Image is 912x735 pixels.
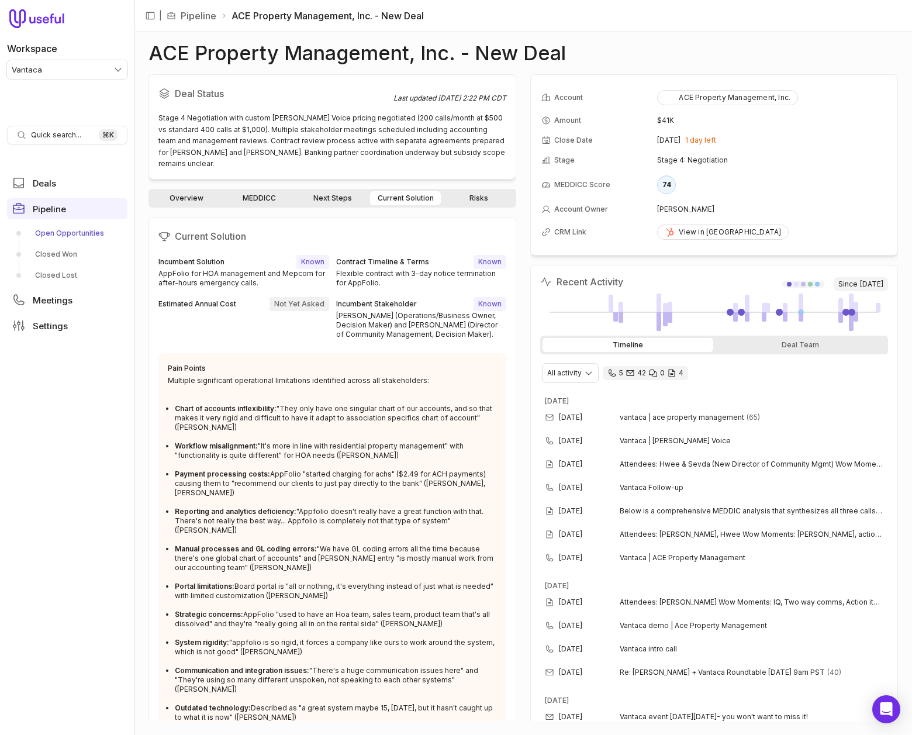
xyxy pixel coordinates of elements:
time: [DATE] [559,483,582,492]
a: Deals [7,172,127,194]
span: Meetings [33,296,72,305]
div: Last updated [393,94,506,103]
span: 65 emails in thread [747,413,760,422]
li: AppFolio "started charging for achs" ($2.49 for ACH payments) causing them to "recommend our clie... [175,470,497,498]
span: Vantaca intro call [620,644,869,654]
div: Incumbent Solution [158,256,224,268]
span: Below is a comprehensive MEDDIC analysis that synthesizes all three calls ([DATE] Intro, [DATE] D... [620,506,883,516]
span: Attendees: [PERSON_NAME] Wow Moments: IQ, Two way comms, Action itmes and configurations, call ce... [620,598,883,607]
li: Board portal is "all or nothing, it's everything instead of just what is needed" with limited cus... [175,582,497,601]
li: "We have GL coding errors all the time because there's one global chart of accounts" and [PERSON_... [175,544,497,572]
div: [PERSON_NAME] (Operations/Business Owner, Decision Maker) and [PERSON_NAME] (Director of Communit... [336,311,507,339]
li: "There's a huge communication issues here" and "They're using so many different unspoken, not spe... [175,666,497,694]
a: Pipeline [7,198,127,219]
a: View in [GEOGRAPHIC_DATA] [657,225,789,240]
time: [DATE] [545,581,569,590]
li: "appfolio is so rigid, it forces a company like ours to work around the system, which is not good... [175,638,497,657]
time: [DATE] [559,668,582,677]
span: vantaca | ace property management [620,413,744,422]
span: Pipeline [33,205,66,213]
div: Timeline [543,338,713,352]
span: Vantaca | ACE Property Management [620,553,869,563]
time: [DATE] 2:22 PM CDT [438,94,506,102]
div: ACE Property Management, Inc. [665,93,790,102]
span: Vantaca demo | Ace Property Management [620,621,869,630]
time: [DATE] [559,621,582,630]
li: "They only have one singular chart of our accounts, and so that makes it very rigid and difficult... [175,404,497,432]
label: Workspace [7,42,57,56]
h2: Deal Status [158,84,393,103]
span: Attendees: Hwee & Sevda (New Director of Community Mgmt) Wow Moments:[PERSON_NAME] and support th... [620,460,883,469]
a: Settings [7,315,127,336]
span: Attendees: [PERSON_NAME], Hwee Wow Moments: [PERSON_NAME], action items, financial delivery. Didn... [620,530,883,539]
span: Known [474,297,506,311]
span: 1 day left [685,136,716,145]
div: Pain Points [168,363,497,374]
a: Next Steps [297,191,368,205]
span: Re: [PERSON_NAME] + Vantaca Roundtable [DATE] 9am PST [620,668,825,677]
h2: Recent Activity [540,275,623,289]
time: [DATE] [559,598,582,607]
div: 74 [657,175,676,194]
div: Open Intercom Messenger [872,695,900,723]
span: CRM Link [554,227,586,237]
div: Contract Timeline & Terms [336,256,429,268]
div: View in [GEOGRAPHIC_DATA] [665,227,781,237]
time: [DATE] [559,506,582,516]
div: 5 calls and 42 email threads [603,366,688,380]
time: [DATE] [559,436,582,446]
span: Vantaca | [PERSON_NAME] Voice [620,436,869,446]
a: Risks [443,191,514,205]
strong: Manual processes and GL coding errors: [175,544,317,553]
a: Overview [151,191,222,205]
a: Current Solution [370,191,441,205]
span: MEDDICC Score [554,180,610,189]
strong: Portal limitations: [175,582,234,591]
td: $41K [657,111,887,130]
span: Deals [33,179,56,188]
div: AppFolio for HOA management and Mepcom for after-hours emergency calls. [158,269,329,288]
time: [DATE] [545,696,569,705]
span: Account [554,93,583,102]
span: Close Date [554,136,593,145]
li: ACE Property Management, Inc. - New Deal [221,9,424,23]
li: "Appfolio doesn't really have a great function with that. There's not really the best way... Appf... [175,507,497,535]
a: MEDDICC [224,191,295,205]
span: Account Owner [554,205,608,214]
span: Amount [554,116,581,125]
li: AppFolio "used to have an Hoa team, sales team, product team that's all dissolved" and they're "r... [175,610,497,629]
div: Stage 4 Negotiation with custom [PERSON_NAME] Voice pricing negotiated (200 calls/month at $500 v... [158,112,506,170]
div: Deal Team [716,338,886,352]
p: Multiple significant operational limitations identified across all stakeholders: [168,376,497,385]
span: Stage [554,156,575,165]
button: Collapse sidebar [141,7,159,25]
time: [DATE] [559,712,582,722]
li: Described as "a great system maybe 15, [DATE], but it hasn't caught up to what it is now" ([PERSO... [175,703,497,722]
a: Closed Lost [7,266,127,285]
span: Vantaca Follow-up [620,483,869,492]
a: Pipeline [181,9,216,23]
strong: Strategic concerns: [175,610,243,619]
span: Since [834,277,888,291]
kbd: ⌘ K [99,129,118,141]
h1: ACE Property Management, Inc. - New Deal [148,46,566,60]
a: Closed Won [7,245,127,264]
strong: Reporting and analytics deficiency: [175,507,296,516]
time: [DATE] [559,413,582,422]
strong: Communication and integration issues: [175,666,309,675]
a: Open Opportunities [7,224,127,243]
h2: Current Solution [158,227,506,246]
div: Incumbent Stakeholder [336,298,417,310]
span: | [159,9,162,23]
time: [DATE] [559,530,582,539]
time: [DATE] [657,136,680,145]
span: Not Yet Asked [270,297,329,311]
span: Quick search... [31,130,81,140]
time: [DATE] [545,396,569,405]
strong: System rigidity: [175,638,229,647]
time: [DATE] [559,460,582,469]
time: [DATE] [860,279,883,289]
time: [DATE] [559,644,582,654]
time: [DATE] [559,553,582,563]
div: Flexible contract with 3-day notice termination for AppFolio. [336,269,507,288]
